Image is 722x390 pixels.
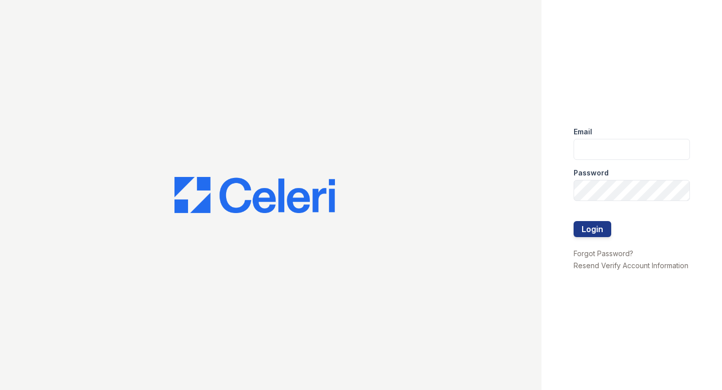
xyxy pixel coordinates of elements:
img: CE_Logo_Blue-a8612792a0a2168367f1c8372b55b34899dd931a85d93a1a3d3e32e68fde9ad4.png [174,177,335,213]
button: Login [574,221,611,237]
a: Forgot Password? [574,249,633,258]
a: Resend Verify Account Information [574,261,688,270]
label: Email [574,127,592,137]
label: Password [574,168,609,178]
